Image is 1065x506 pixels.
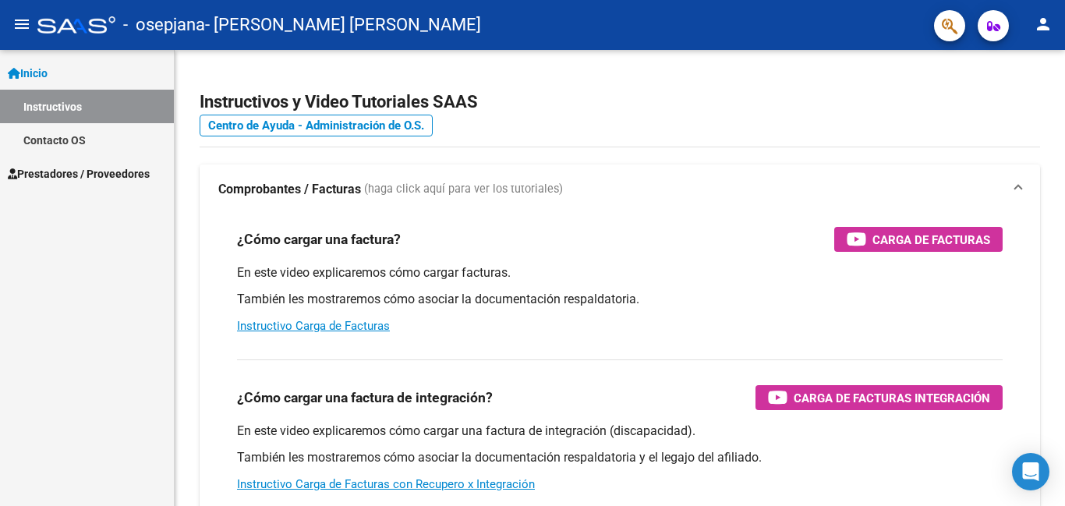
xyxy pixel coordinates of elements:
mat-icon: menu [12,15,31,34]
span: Carga de Facturas [872,230,990,249]
mat-expansion-panel-header: Comprobantes / Facturas (haga click aquí para ver los tutoriales) [200,165,1040,214]
h2: Instructivos y Video Tutoriales SAAS [200,87,1040,117]
a: Instructivo Carga de Facturas con Recupero x Integración [237,477,535,491]
span: - [PERSON_NAME] [PERSON_NAME] [205,8,481,42]
mat-icon: person [1034,15,1053,34]
p: También les mostraremos cómo asociar la documentación respaldatoria. [237,291,1003,308]
span: Carga de Facturas Integración [794,388,990,408]
strong: Comprobantes / Facturas [218,181,361,198]
p: En este video explicaremos cómo cargar facturas. [237,264,1003,281]
div: Open Intercom Messenger [1012,453,1049,490]
button: Carga de Facturas [834,227,1003,252]
a: Centro de Ayuda - Administración de O.S. [200,115,433,136]
span: - osepjana [123,8,205,42]
button: Carga de Facturas Integración [755,385,1003,410]
p: También les mostraremos cómo asociar la documentación respaldatoria y el legajo del afiliado. [237,449,1003,466]
h3: ¿Cómo cargar una factura de integración? [237,387,493,409]
a: Instructivo Carga de Facturas [237,319,390,333]
span: Inicio [8,65,48,82]
p: En este video explicaremos cómo cargar una factura de integración (discapacidad). [237,423,1003,440]
span: (haga click aquí para ver los tutoriales) [364,181,563,198]
h3: ¿Cómo cargar una factura? [237,228,401,250]
span: Prestadores / Proveedores [8,165,150,182]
